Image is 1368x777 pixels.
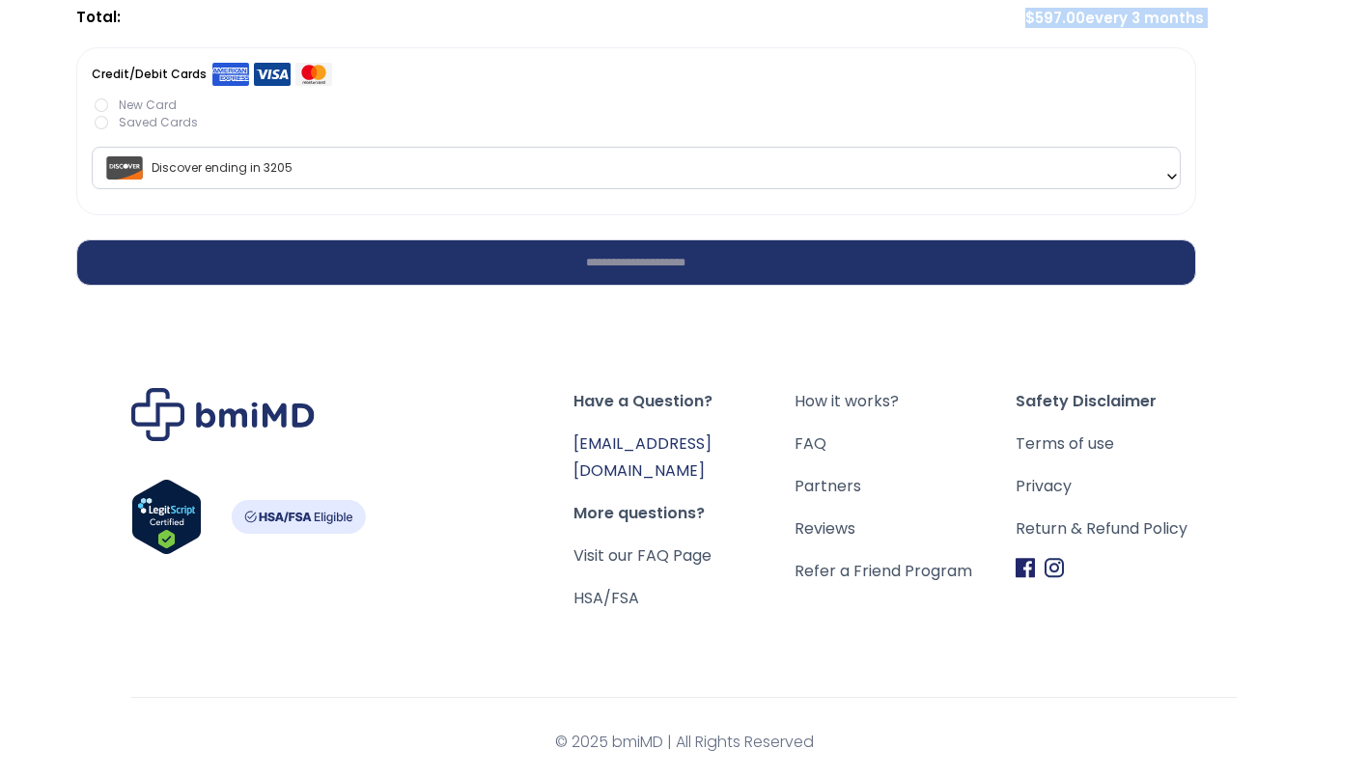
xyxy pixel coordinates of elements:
a: HSA/FSA [573,587,639,609]
label: Saved Cards [92,114,1181,131]
img: Instagram [1045,558,1064,578]
img: Visa [254,62,291,87]
a: Reviews [795,515,1016,542]
span: Discover ending in 3205 [98,148,1175,188]
img: Facebook [1016,558,1035,578]
a: Privacy [1016,473,1237,500]
img: Verify Approval for www.bmimd.com [131,479,202,555]
a: Partners [795,473,1016,500]
span: $ [1025,8,1035,28]
span: 597.00 [1025,8,1085,28]
span: Safety Disclaimer [1016,388,1237,415]
a: Return & Refund Policy [1016,515,1237,542]
label: Credit/Debit Cards [92,63,332,87]
a: Refer a Friend Program [795,558,1016,585]
a: Visit our FAQ Page [573,544,712,567]
a: Verify LegitScript Approval for www.bmimd.com [131,479,202,564]
img: Mastercard [295,62,332,87]
img: Amex [212,62,249,87]
label: New Card [92,97,1181,114]
span: © 2025 bmiMD | All Rights Reserved [131,729,1237,756]
img: HSA-FSA [231,500,366,534]
a: Terms of use [1016,430,1237,458]
span: Discover ending in 3205 [92,147,1181,189]
a: [EMAIL_ADDRESS][DOMAIN_NAME] [573,432,712,482]
span: Have a Question? [573,388,795,415]
img: Brand Logo [131,388,315,441]
span: More questions? [573,500,795,527]
a: How it works? [795,388,1016,415]
a: FAQ [795,430,1016,458]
